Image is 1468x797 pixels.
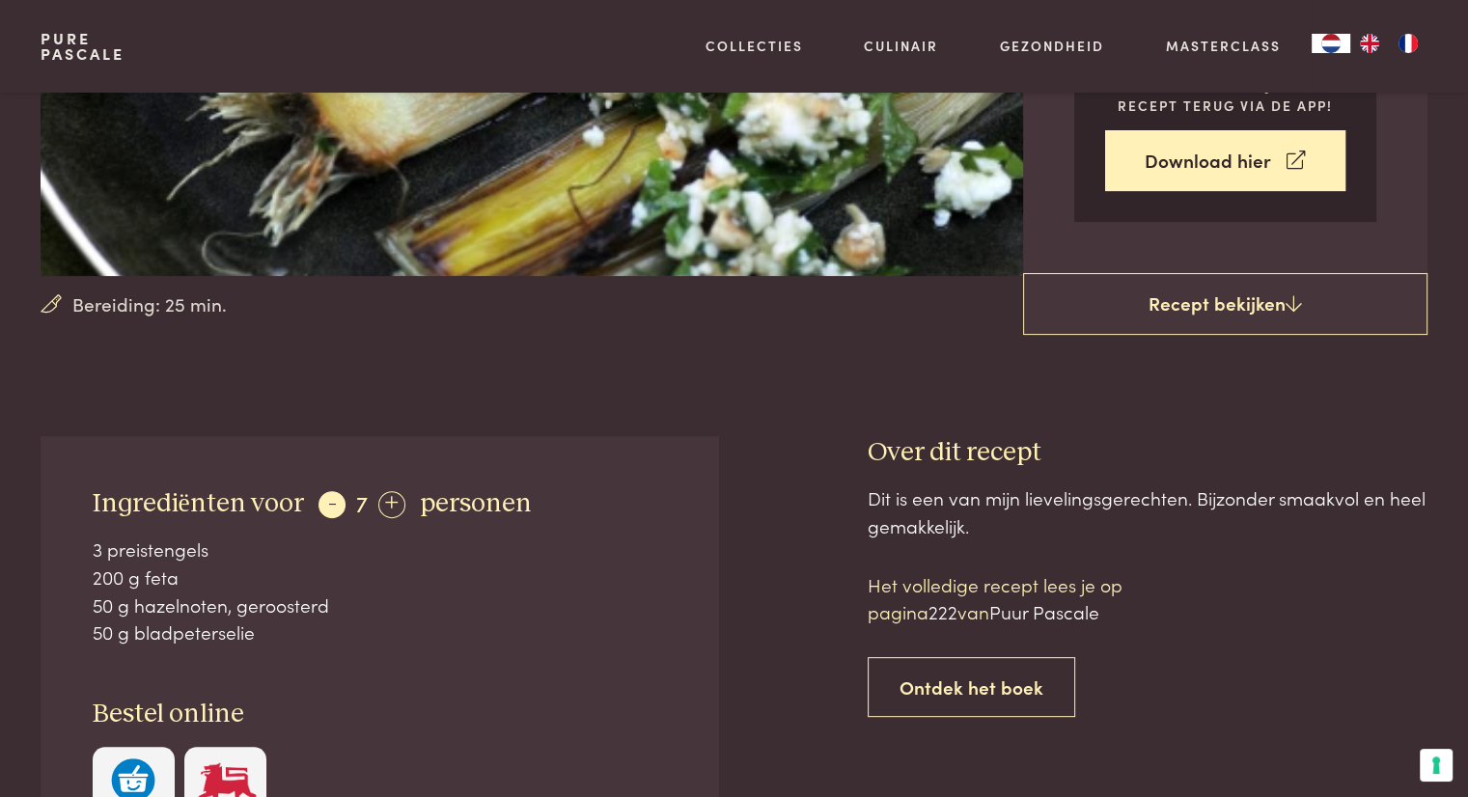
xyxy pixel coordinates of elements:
span: 222 [928,598,957,624]
span: personen [420,490,532,517]
a: Gezondheid [1000,36,1104,56]
a: NL [1312,34,1350,53]
h3: Bestel online [93,698,668,731]
div: 3 preistengels [93,536,668,563]
ul: Language list [1350,34,1427,53]
aside: Language selected: Nederlands [1312,34,1427,53]
span: 7 [356,486,368,518]
span: Bereiding: 25 min. [72,290,227,318]
div: Language [1312,34,1350,53]
div: Dit is een van mijn lievelingsgerechten. Bijzonder smaakvol en heel gemakkelijk. [868,484,1427,539]
a: FR [1389,34,1427,53]
a: Collecties [706,36,803,56]
h3: Over dit recept [868,436,1427,470]
div: - [319,491,346,518]
a: Masterclass [1166,36,1281,56]
div: 50 g bladpeterselie [93,618,668,646]
a: Ontdek het boek [868,657,1075,718]
button: Uw voorkeuren voor toestemming voor trackingtechnologieën [1420,749,1453,782]
span: Ingrediënten voor [93,490,304,517]
a: Recept bekijken [1023,273,1427,335]
p: Het volledige recept lees je op pagina van [868,571,1196,626]
div: 50 g hazelnoten, geroosterd [93,591,668,619]
a: EN [1350,34,1389,53]
a: Download hier [1105,130,1345,191]
a: Culinair [864,36,938,56]
a: PurePascale [41,31,125,62]
span: Puur Pascale [989,598,1099,624]
div: + [378,491,405,518]
p: Vind gemakkelijk een recept terug via de app! [1105,75,1345,115]
div: 200 g feta [93,563,668,591]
